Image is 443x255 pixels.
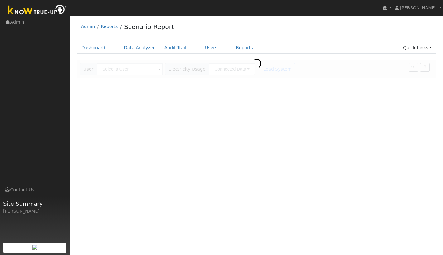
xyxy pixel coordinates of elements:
[124,23,174,31] a: Scenario Report
[77,42,110,54] a: Dashboard
[5,3,70,17] img: Know True-Up
[400,5,436,10] span: [PERSON_NAME]
[32,245,37,250] img: retrieve
[3,200,67,208] span: Site Summary
[119,42,160,54] a: Data Analyzer
[398,42,436,54] a: Quick Links
[101,24,118,29] a: Reports
[81,24,95,29] a: Admin
[3,208,67,215] div: [PERSON_NAME]
[231,42,258,54] a: Reports
[200,42,222,54] a: Users
[160,42,191,54] a: Audit Trail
